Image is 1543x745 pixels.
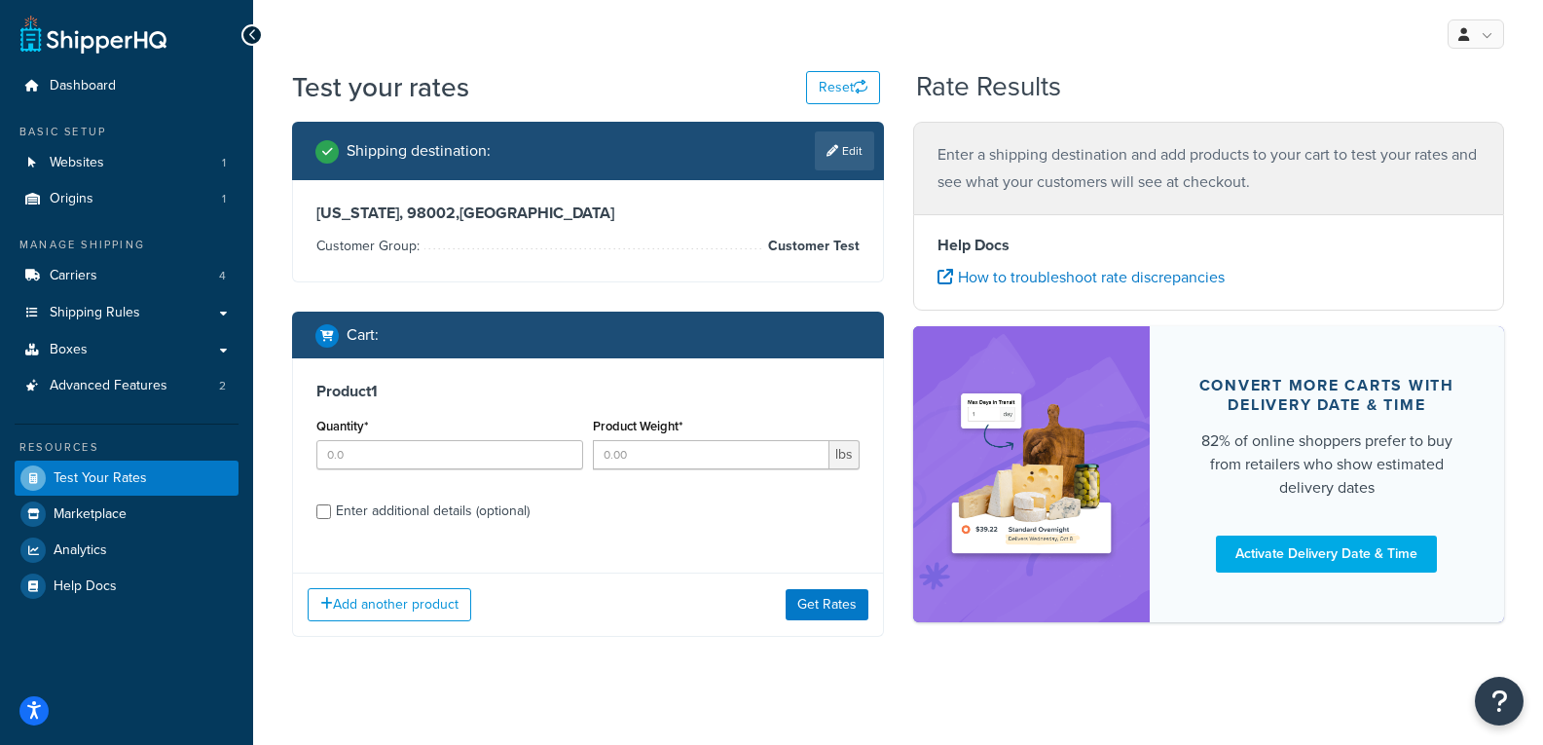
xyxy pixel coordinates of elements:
[54,578,117,595] span: Help Docs
[15,497,239,532] a: Marketplace
[222,155,226,171] span: 1
[219,378,226,394] span: 2
[593,419,682,433] label: Product Weight*
[1196,376,1458,415] div: Convert more carts with delivery date & time
[15,295,239,331] a: Shipping Rules
[786,589,868,620] button: Get Rates
[15,368,239,404] li: Advanced Features
[763,235,860,258] span: Customer Test
[54,506,127,523] span: Marketplace
[15,258,239,294] li: Carriers
[15,533,239,568] a: Analytics
[50,155,104,171] span: Websites
[219,268,226,284] span: 4
[815,131,874,170] a: Edit
[806,71,880,104] button: Reset
[15,439,239,456] div: Resources
[316,382,860,401] h3: Product 1
[292,68,469,106] h1: Test your rates
[937,141,1481,196] p: Enter a shipping destination and add products to your cart to test your rates and see what your c...
[15,332,239,368] a: Boxes
[347,326,379,344] h2: Cart :
[15,145,239,181] li: Websites
[336,498,530,525] div: Enter additional details (optional)
[54,470,147,487] span: Test Your Rates
[1475,677,1524,726] button: Open Resource Center
[316,504,331,519] input: Enter additional details (optional)
[829,440,860,469] span: lbs
[916,72,1061,102] h2: Rate Results
[50,378,167,394] span: Advanced Features
[50,342,88,358] span: Boxes
[937,266,1225,288] a: How to troubleshoot rate discrepancies
[15,569,239,604] a: Help Docs
[15,124,239,140] div: Basic Setup
[316,204,860,223] h3: [US_STATE], 98002 , [GEOGRAPHIC_DATA]
[593,440,829,469] input: 0.00
[54,542,107,559] span: Analytics
[50,191,93,207] span: Origins
[1196,429,1458,500] div: 82% of online shoppers prefer to buy from retailers who show estimated delivery dates
[222,191,226,207] span: 1
[347,142,491,160] h2: Shipping destination :
[316,440,583,469] input: 0.0
[942,355,1121,593] img: feature-image-ddt-36eae7f7280da8017bfb280eaccd9c446f90b1fe08728e4019434db127062ab4.png
[15,368,239,404] a: Advanced Features2
[15,461,239,496] a: Test Your Rates
[50,268,97,284] span: Carriers
[1216,536,1437,573] a: Activate Delivery Date & Time
[50,305,140,321] span: Shipping Rules
[15,258,239,294] a: Carriers4
[937,234,1481,257] h4: Help Docs
[308,588,471,621] button: Add another product
[15,145,239,181] a: Websites1
[15,68,239,104] a: Dashboard
[316,236,424,256] span: Customer Group:
[15,181,239,217] a: Origins1
[316,419,368,433] label: Quantity*
[15,181,239,217] li: Origins
[15,237,239,253] div: Manage Shipping
[50,78,116,94] span: Dashboard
